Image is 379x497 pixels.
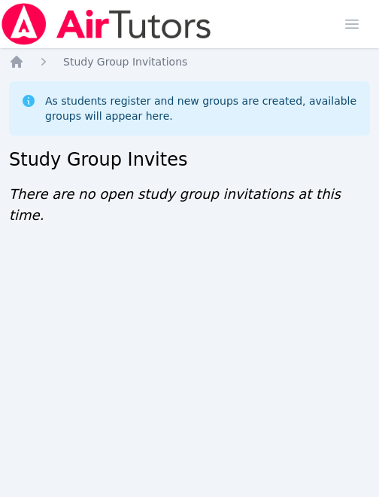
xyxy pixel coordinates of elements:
[9,186,341,223] span: There are no open study group invitations at this time.
[9,54,370,69] nav: Breadcrumb
[63,54,187,69] a: Study Group Invitations
[9,148,370,172] h2: Study Group Invites
[45,93,358,123] div: As students register and new groups are created, available groups will appear here.
[63,56,187,68] span: Study Group Invitations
